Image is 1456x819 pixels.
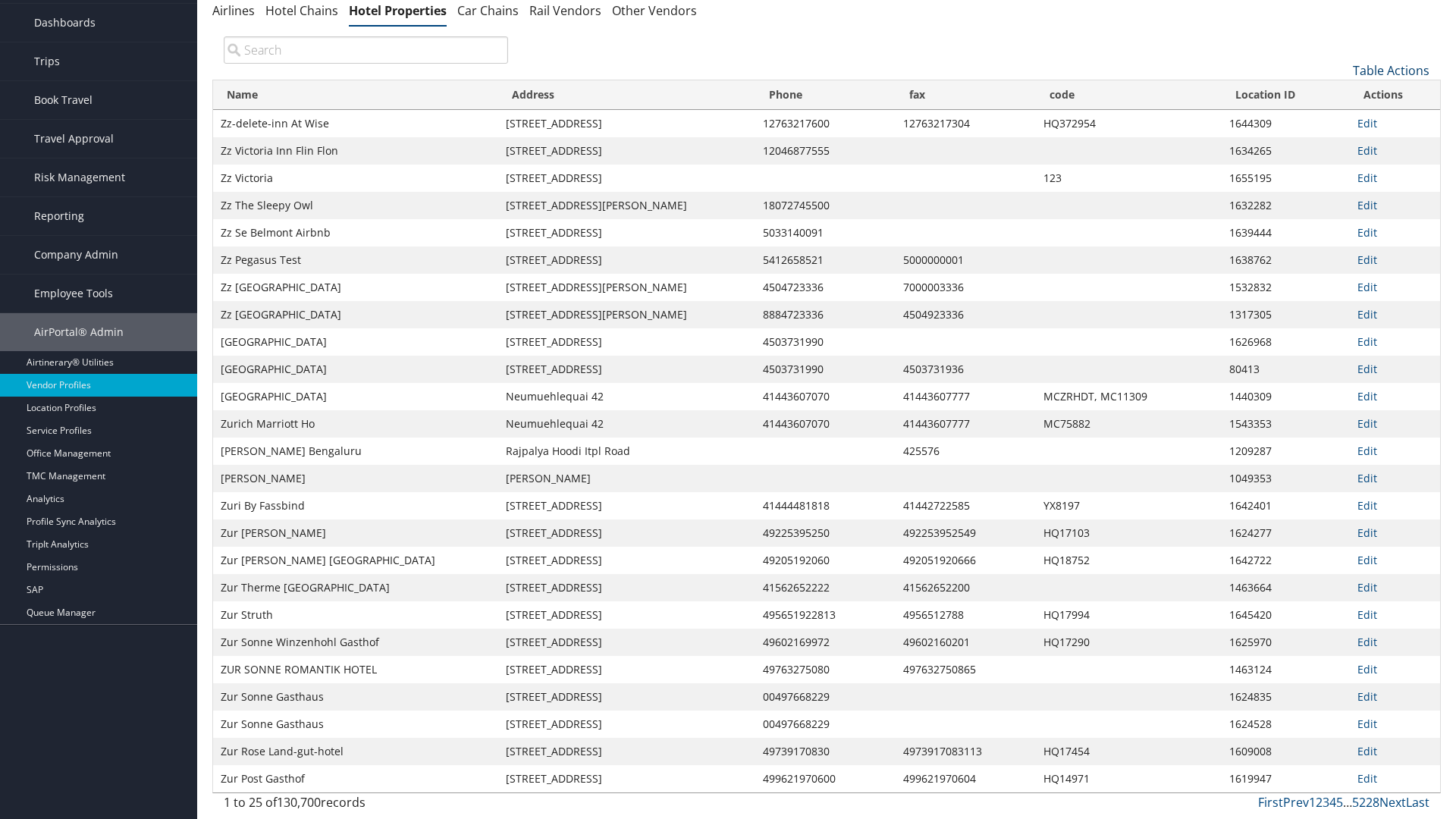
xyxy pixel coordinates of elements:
td: Zz Victoria Inn Flin Flon [213,137,498,165]
td: 1639444 [1222,219,1350,246]
a: Prev [1283,794,1309,811]
td: Zur [PERSON_NAME] [GEOGRAPHIC_DATA] [213,547,498,574]
td: 49225395250 [755,519,896,547]
td: Zur Sonne Gasthaus [213,683,498,711]
a: Table Actions [1353,62,1429,79]
td: [STREET_ADDRESS] [498,110,755,137]
a: Edit [1357,171,1377,185]
th: fax: activate to sort column ascending [896,80,1036,110]
td: 1440309 [1222,383,1350,410]
td: 1463664 [1222,574,1350,601]
span: Company Admin [34,236,118,274]
td: Zz Pegasus Test [213,246,498,274]
td: [STREET_ADDRESS] [498,246,755,274]
td: 12046877555 [755,137,896,165]
td: [STREET_ADDRESS] [498,711,755,738]
td: [STREET_ADDRESS] [498,683,755,711]
td: 4503731936 [896,356,1036,383]
td: 497632750865 [896,656,1036,683]
td: [STREET_ADDRESS] [498,219,755,246]
td: 1624835 [1222,683,1350,711]
a: Next [1379,794,1406,811]
a: Edit [1357,717,1377,731]
td: HQ14971 [1036,765,1222,792]
th: Address: activate to sort column ascending [498,80,755,110]
a: Edit [1357,307,1377,322]
td: [STREET_ADDRESS] [498,165,755,192]
td: 41562652222 [755,574,896,601]
td: 495651922813 [755,601,896,629]
td: [STREET_ADDRESS][PERSON_NAME] [498,274,755,301]
td: 80413 [1222,356,1350,383]
td: [STREET_ADDRESS][PERSON_NAME] [498,192,755,219]
td: Zur Rose Land-gut-hotel [213,738,498,765]
td: 123 [1036,165,1222,192]
div: 1 to 25 of records [224,793,508,819]
a: First [1258,794,1283,811]
td: HQ17994 [1036,601,1222,629]
a: Edit [1357,689,1377,704]
a: Edit [1357,389,1377,403]
td: Neumuehlequai 42 [498,383,755,410]
a: Edit [1357,334,1377,349]
td: [STREET_ADDRESS] [498,656,755,683]
td: 00497668229 [755,711,896,738]
th: Name: activate to sort column ascending [213,80,498,110]
td: 492253952549 [896,519,1036,547]
td: 1625970 [1222,629,1350,656]
td: HQ17103 [1036,519,1222,547]
td: 8884723336 [755,301,896,328]
span: Employee Tools [34,275,113,312]
td: [GEOGRAPHIC_DATA] [213,328,498,356]
th: code: activate to sort column ascending [1036,80,1222,110]
td: 1463124 [1222,656,1350,683]
td: HQ18752 [1036,547,1222,574]
td: 1209287 [1222,438,1350,465]
td: 1543353 [1222,410,1350,438]
td: 4504723336 [755,274,896,301]
td: Zur Sonne Winzenhohl Gasthof [213,629,498,656]
td: 1642401 [1222,492,1350,519]
td: 1317305 [1222,301,1350,328]
td: [STREET_ADDRESS] [498,738,755,765]
a: Edit [1357,471,1377,485]
td: [STREET_ADDRESS] [498,765,755,792]
td: 4956512788 [896,601,1036,629]
td: 425576 [896,438,1036,465]
td: 18072745500 [755,192,896,219]
a: Edit [1357,416,1377,431]
a: Edit [1357,607,1377,622]
td: 1619947 [1222,765,1350,792]
a: Hotel Properties [349,2,447,19]
td: [STREET_ADDRESS] [498,601,755,629]
a: 1 [1309,794,1316,811]
td: 4503731990 [755,328,896,356]
td: 49602160201 [896,629,1036,656]
td: Zur [PERSON_NAME] [213,519,498,547]
td: 4973917083113 [896,738,1036,765]
a: Edit [1357,553,1377,567]
td: HQ17454 [1036,738,1222,765]
span: Travel Approval [34,120,114,158]
span: Risk Management [34,158,125,196]
td: [STREET_ADDRESS][PERSON_NAME] [498,301,755,328]
td: Neumuehlequai 42 [498,410,755,438]
td: Zz [GEOGRAPHIC_DATA] [213,274,498,301]
td: 41443607070 [755,383,896,410]
td: 49602169972 [755,629,896,656]
td: 1645420 [1222,601,1350,629]
td: 492051920666 [896,547,1036,574]
td: Zur Post Gasthof [213,765,498,792]
td: 499621970604 [896,765,1036,792]
td: 1624528 [1222,711,1350,738]
td: 12763217600 [755,110,896,137]
a: 5228 [1352,794,1379,811]
td: 41444481818 [755,492,896,519]
td: Zz The Sleepy Owl [213,192,498,219]
span: Reporting [34,197,84,235]
td: [STREET_ADDRESS] [498,574,755,601]
a: 3 [1323,794,1329,811]
td: 4503731990 [755,356,896,383]
td: 41562652200 [896,574,1036,601]
td: 5033140091 [755,219,896,246]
